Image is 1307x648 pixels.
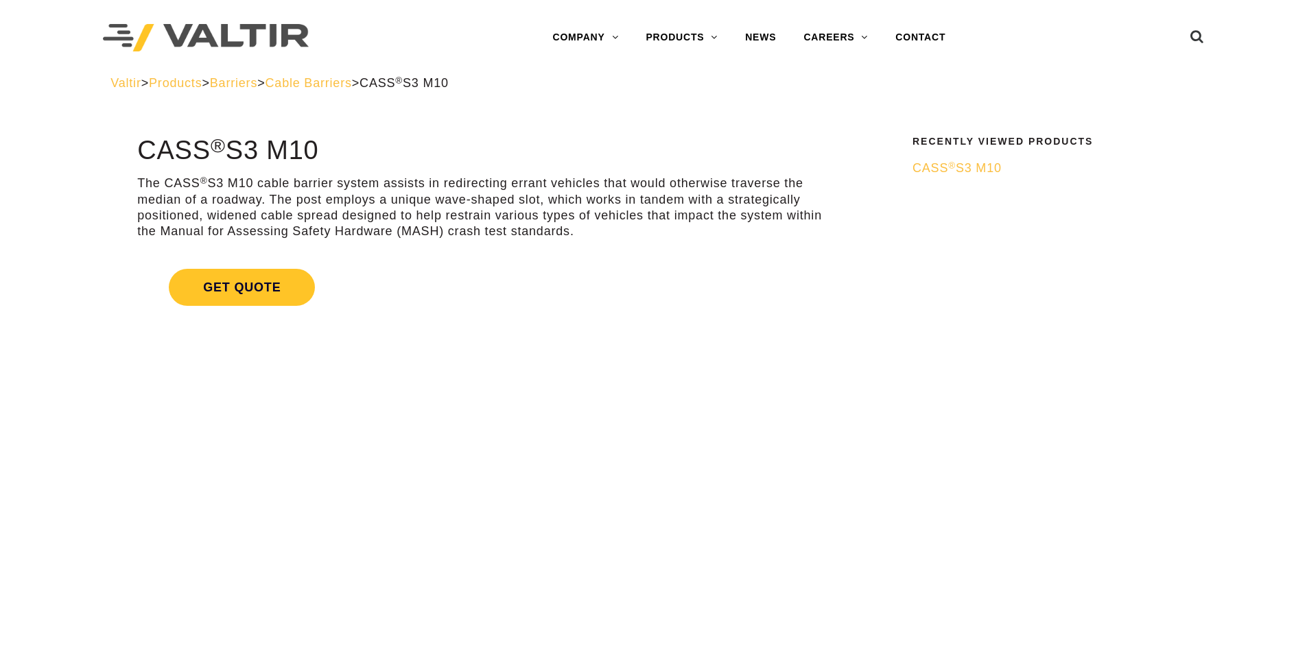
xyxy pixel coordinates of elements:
[103,24,309,52] img: Valtir
[149,76,202,90] a: Products
[632,24,731,51] a: PRODUCTS
[169,269,315,306] span: Get Quote
[912,136,1197,147] h2: Recently Viewed Products
[539,24,632,51] a: COMPANY
[395,75,403,86] sup: ®
[266,76,352,90] a: Cable Barriers
[882,24,959,51] a: CONTACT
[360,76,449,90] span: CASS S3 M10
[137,252,838,322] a: Get Quote
[110,76,141,90] a: Valtir
[731,24,790,51] a: NEWS
[110,75,1197,91] div: > > > >
[210,76,257,90] a: Barriers
[912,161,1002,175] span: CASS S3 M10
[137,136,838,165] h1: CASS S3 M10
[200,176,208,186] sup: ®
[790,24,882,51] a: CAREERS
[948,160,956,171] sup: ®
[211,134,226,156] sup: ®
[912,160,1197,176] a: CASS®S3 M10
[137,176,838,240] p: The CASS S3 M10 cable barrier system assists in redirecting errant vehicles that would otherwise ...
